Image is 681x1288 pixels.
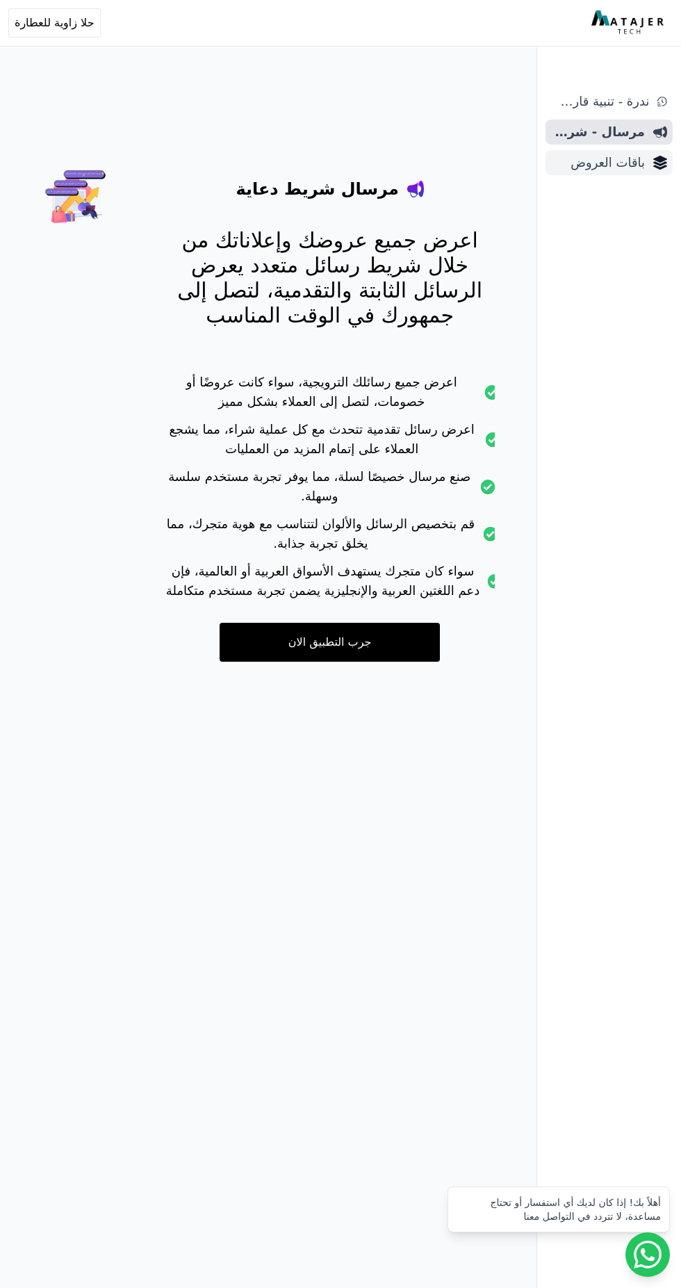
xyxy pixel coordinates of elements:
img: hero [44,167,109,231]
button: حلا زاوية للعطارة [8,8,101,38]
span: مرسال - شريط دعاية [551,122,645,142]
img: MatajerTech Logo [591,10,667,35]
li: سواء كان متجرك يستهدف الأسواق العربية أو العالمية، فإن دعم اللغتين العربية والإنجليزية يضمن تجربة... [165,562,495,609]
li: قم بتخصيص الرسائل والألوان لتتناسب مع هوية متجرك، مما يخلق تجربة جذابة. [165,514,495,562]
span: باقات العروض [551,153,645,172]
h4: مرسال شريط دعاية [236,178,398,200]
p: اعرض جميع عروضك وإعلاناتك من خلال شريط رسائل متعدد يعرض الرسائل الثابتة والتقدمية، لتصل إلى جمهور... [165,228,495,328]
li: اعرض رسائل تقدمية تتحدث مع كل عملية شراء، مما يشجع العملاء على إتمام المزيد من العمليات [165,420,495,467]
a: جرب التطبيق الان [220,623,440,662]
li: اعرض جميع رسائلك الترويجية، سواء كانت عروضًا أو خصومات، لتصل إلى العملاء بشكل مميز [165,373,495,420]
span: حلا زاوية للعطارة [15,15,95,31]
span: ندرة - تنبية قارب علي النفاذ [551,92,649,111]
div: أهلاً بك! إذا كان لديك أي استفسار أو تحتاج مساعدة، لا تتردد في التواصل معنا [457,1196,661,1223]
li: صنع مرسال خصيصًا لسلة، مما يوفر تجربة مستخدم سلسة وسهلة. [165,467,495,514]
